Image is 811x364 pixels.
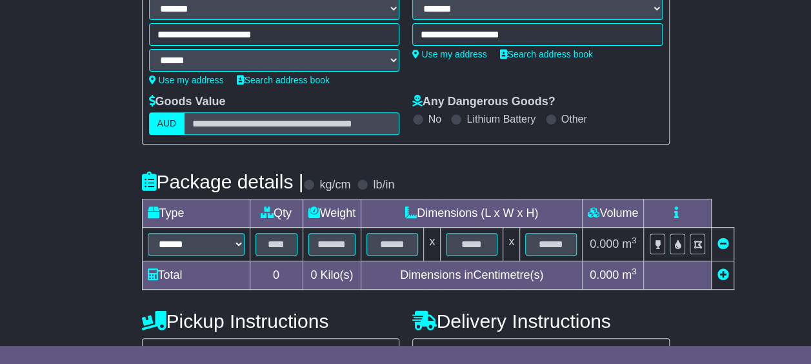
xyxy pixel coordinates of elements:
[412,95,556,109] label: Any Dangerous Goods?
[250,199,303,228] td: Qty
[428,113,441,125] label: No
[149,95,226,109] label: Goods Value
[142,199,250,228] td: Type
[622,238,637,250] span: m
[250,261,303,290] td: 0
[319,178,350,192] label: kg/cm
[466,113,536,125] label: Lithium Battery
[632,236,637,245] sup: 3
[142,171,304,192] h4: Package details |
[142,310,399,332] h4: Pickup Instructions
[361,261,583,290] td: Dimensions in Centimetre(s)
[561,113,587,125] label: Other
[583,199,644,228] td: Volume
[632,267,637,276] sup: 3
[373,178,394,192] label: lb/in
[503,228,520,261] td: x
[303,199,361,228] td: Weight
[142,261,250,290] td: Total
[149,112,185,135] label: AUD
[149,75,224,85] a: Use my address
[412,49,487,59] a: Use my address
[237,75,330,85] a: Search address book
[303,261,361,290] td: Kilo(s)
[622,268,637,281] span: m
[717,268,728,281] a: Add new item
[717,238,728,250] a: Remove this item
[361,199,583,228] td: Dimensions (L x W x H)
[310,268,317,281] span: 0
[590,238,619,250] span: 0.000
[412,310,670,332] h4: Delivery Instructions
[590,268,619,281] span: 0.000
[424,228,441,261] td: x
[500,49,593,59] a: Search address book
